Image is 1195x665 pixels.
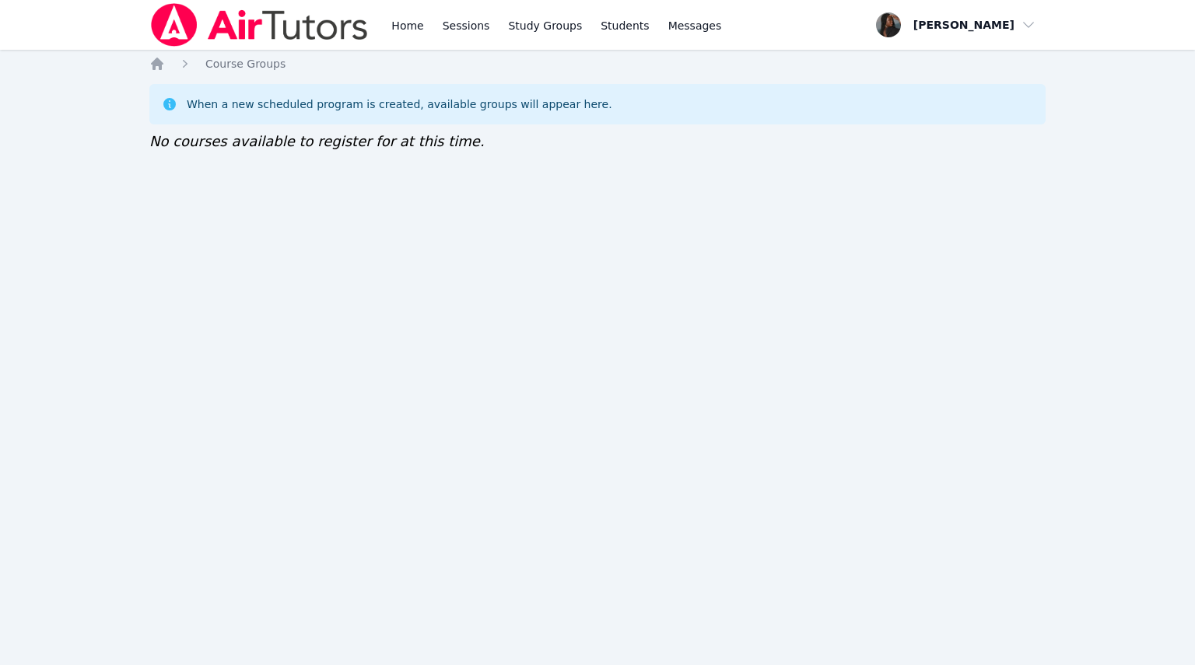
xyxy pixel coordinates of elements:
div: When a new scheduled program is created, available groups will appear here. [187,96,612,112]
span: Messages [668,18,722,33]
span: No courses available to register for at this time. [149,133,485,149]
a: Course Groups [205,56,286,72]
nav: Breadcrumb [149,56,1046,72]
span: Course Groups [205,58,286,70]
img: Air Tutors [149,3,370,47]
